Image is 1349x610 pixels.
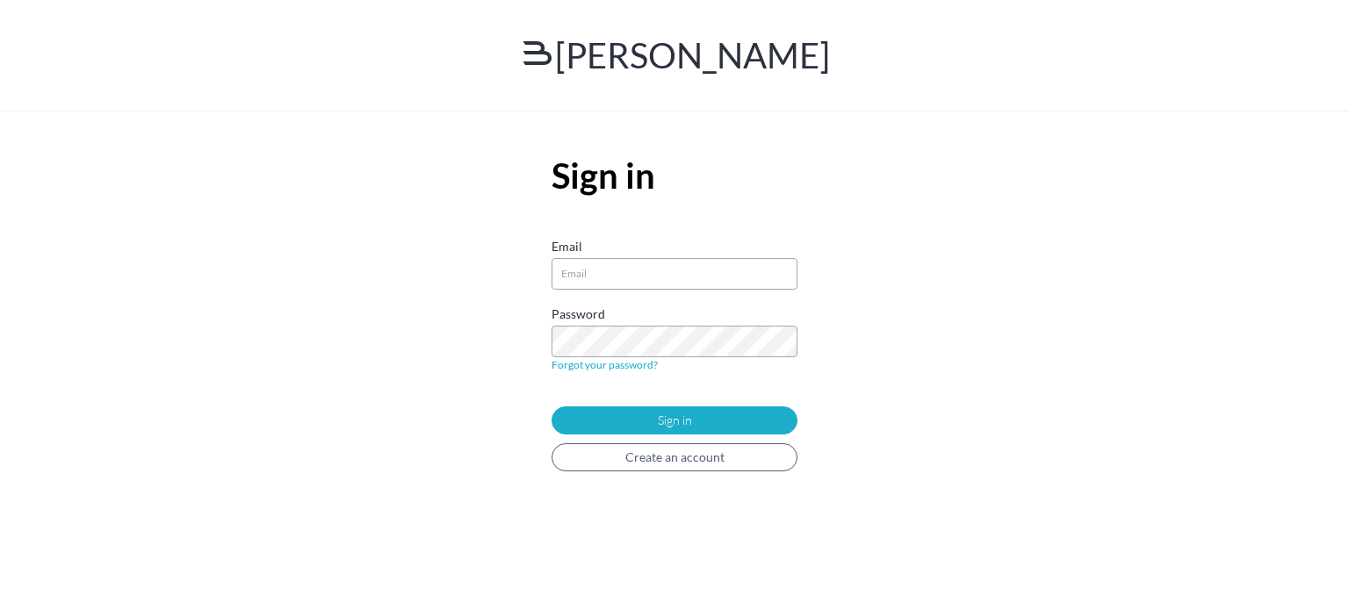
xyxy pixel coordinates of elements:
[552,307,605,321] span: Password
[520,34,830,76] a: [PERSON_NAME]
[552,258,797,290] input: Email
[552,240,582,254] span: Email
[552,358,658,371] a: Forgot your password?
[552,443,797,471] a: Create an account
[552,155,797,196] h1: Sign in
[552,326,797,357] input: Password
[552,406,797,434] button: Sign in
